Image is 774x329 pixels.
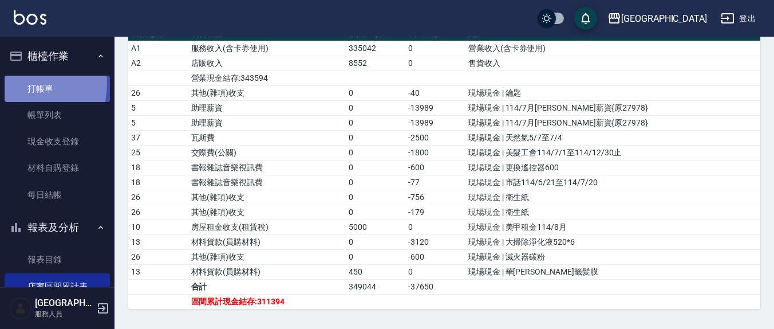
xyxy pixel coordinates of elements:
a: 帳單列表 [5,102,110,128]
td: 335042 [346,41,406,56]
td: -13989 [405,115,465,130]
td: 材料貨款(員購材料) [188,264,346,279]
td: 其他(雜項)收支 [188,190,346,205]
table: a dense table [128,26,760,310]
td: 區間累計現金結存:311394 [188,294,346,309]
td: 0 [346,130,406,145]
td: 現場現金 | 天然氣5/7至7/4 [465,130,760,145]
td: 0 [346,249,406,264]
td: 交際費(公關) [188,145,346,160]
td: -77 [405,175,465,190]
button: 登出 [716,8,760,29]
td: 0 [346,85,406,100]
td: 營業收入(含卡券使用) [465,41,760,56]
td: 26 [128,249,188,264]
td: 房屋租金收支(租賃稅) [188,220,346,234]
td: 0 [405,220,465,234]
td: 現場現金 | 滅火器碳粉 [465,249,760,264]
td: A2 [128,56,188,70]
td: 現場現金 | 衛生紙 [465,205,760,220]
td: -37650 [405,279,465,294]
a: 材料自購登錄 [5,155,110,181]
button: [GEOGRAPHIC_DATA] [603,7,712,30]
h5: [GEOGRAPHIC_DATA] [35,297,93,309]
td: -179 [405,205,465,220]
td: 5000 [346,220,406,234]
a: 現金收支登錄 [5,128,110,155]
td: -40 [405,85,465,100]
td: 材料貨款(員購材料) [188,234,346,249]
img: Person [9,297,32,320]
td: 售貨收入 [465,56,760,70]
td: 0 [346,205,406,220]
td: 26 [128,205,188,220]
p: 服務人員 [35,309,93,319]
td: 其他(雜項)收支 [188,249,346,264]
td: -13989 [405,100,465,115]
td: -2500 [405,130,465,145]
td: -3120 [405,234,465,249]
td: 合計 [188,279,346,294]
a: 店家區間累計表 [5,273,110,300]
td: 0 [405,264,465,279]
td: 0 [346,100,406,115]
button: 櫃檯作業 [5,41,110,71]
td: -756 [405,190,465,205]
td: 10 [128,220,188,234]
td: 349044 [346,279,406,294]
td: -1800 [405,145,465,160]
td: 0 [346,115,406,130]
td: 助理薪資 [188,115,346,130]
td: 現場現金 | 市話114/6/21至114/7/20 [465,175,760,190]
td: 0 [346,145,406,160]
td: 瓦斯費 [188,130,346,145]
td: 書報雜誌音樂視訊費 [188,160,346,175]
td: 店販收入 [188,56,346,70]
td: 現場現金 | 美甲租金114/8月 [465,220,760,234]
td: 0 [405,56,465,70]
td: 助理薪資 [188,100,346,115]
td: 13 [128,264,188,279]
td: 現場現金 | 衛生紙 [465,190,760,205]
td: 其他(雜項)收支 [188,85,346,100]
td: 其他(雜項)收支 [188,205,346,220]
td: 現場現金 | 鑰匙 [465,85,760,100]
td: 5 [128,115,188,130]
td: 26 [128,190,188,205]
td: -600 [405,160,465,175]
td: 書報雜誌音樂視訊費 [188,175,346,190]
td: 8552 [346,56,406,70]
a: 打帳單 [5,76,110,102]
td: 450 [346,264,406,279]
td: 營業現金結存:343594 [188,70,346,85]
td: 37 [128,130,188,145]
td: 18 [128,175,188,190]
td: 現場現金 | 114/7月[PERSON_NAME]薪資{原27978} [465,100,760,115]
td: 0 [346,175,406,190]
td: 現場現金 | 大掃除淨化液520*6 [465,234,760,249]
td: 0 [346,190,406,205]
td: 26 [128,85,188,100]
button: save [574,7,597,30]
td: 0 [405,41,465,56]
a: 每日結帳 [5,182,110,208]
td: 服務收入(含卡券使用) [188,41,346,56]
td: 現場現金 | 美髮工會114/7/1至114/12/30止 [465,145,760,160]
td: 5 [128,100,188,115]
td: -600 [405,249,465,264]
div: [GEOGRAPHIC_DATA] [621,11,707,26]
td: 現場現金 | 更換遙控器600 [465,160,760,175]
td: 現場現金 | 114/7月[PERSON_NAME]薪資{原27978} [465,115,760,130]
td: 現場現金 | 華[PERSON_NAME]籤髪膜 [465,264,760,279]
td: 0 [346,234,406,249]
button: 報表及分析 [5,213,110,242]
a: 報表目錄 [5,246,110,273]
td: 0 [346,160,406,175]
td: 18 [128,160,188,175]
td: 25 [128,145,188,160]
img: Logo [14,10,46,25]
td: A1 [128,41,188,56]
td: 13 [128,234,188,249]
